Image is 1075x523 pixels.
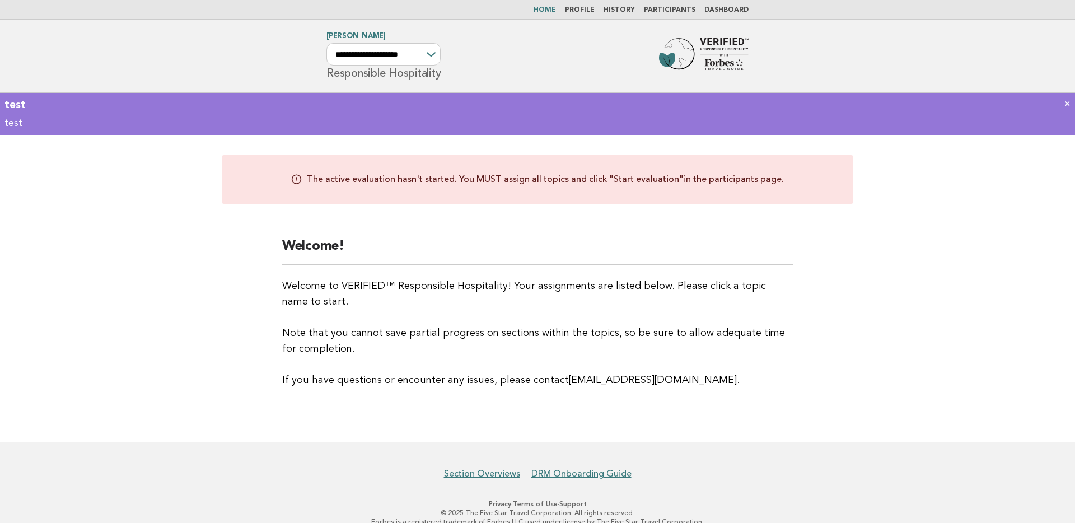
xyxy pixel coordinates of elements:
[282,278,793,388] p: Welcome to VERIFIED™ Responsible Hospitality! Your assignments are listed below. Please click a t...
[569,375,737,385] a: [EMAIL_ADDRESS][DOMAIN_NAME]
[565,7,595,13] a: Profile
[513,500,558,508] a: Terms of Use
[4,97,1071,112] div: test
[282,237,793,265] h2: Welcome!
[531,468,632,479] a: DRM Onboarding Guide
[307,173,784,186] p: The active evaluation hasn't started. You MUST assign all topics and click "Start evaluation" .
[534,7,556,13] a: Home
[1064,97,1071,109] a: ×
[604,7,635,13] a: History
[326,32,386,40] a: [PERSON_NAME]
[195,508,880,517] p: © 2025 The Five Star Travel Corporation. All rights reserved.
[444,468,520,479] a: Section Overviews
[704,7,749,13] a: Dashboard
[559,500,587,508] a: Support
[4,117,1071,130] p: test
[326,33,441,79] h1: Responsible Hospitality
[644,7,695,13] a: Participants
[489,500,511,508] a: Privacy
[195,499,880,508] p: · ·
[659,38,749,74] img: Forbes Travel Guide
[684,174,782,185] a: in the participants page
